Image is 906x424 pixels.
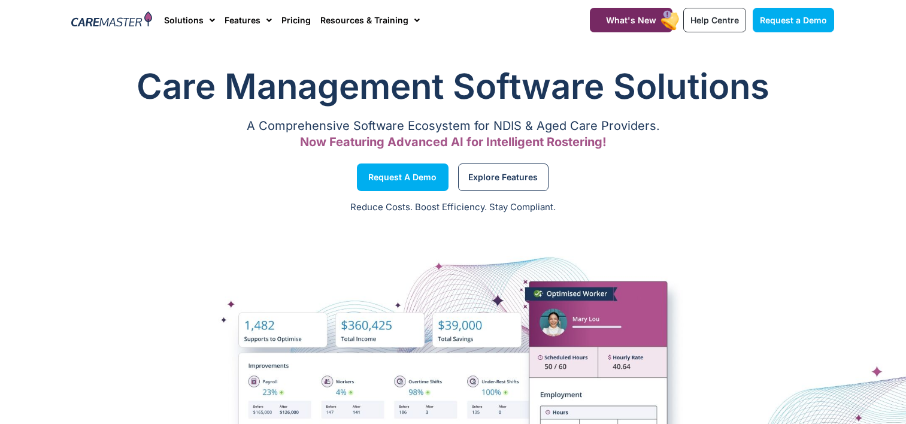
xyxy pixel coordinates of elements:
a: Request a Demo [357,163,449,191]
span: Request a Demo [760,15,827,25]
a: Explore Features [458,163,549,191]
a: Request a Demo [753,8,834,32]
span: Help Centre [690,15,739,25]
a: What's New [590,8,672,32]
span: Explore Features [468,174,538,180]
span: What's New [606,15,656,25]
img: CareMaster Logo [71,11,152,29]
span: Request a Demo [368,174,437,180]
h1: Care Management Software Solutions [72,62,835,110]
p: Reduce Costs. Boost Efficiency. Stay Compliant. [7,201,899,214]
p: A Comprehensive Software Ecosystem for NDIS & Aged Care Providers. [72,122,835,130]
a: Help Centre [683,8,746,32]
span: Now Featuring Advanced AI for Intelligent Rostering! [300,135,607,149]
